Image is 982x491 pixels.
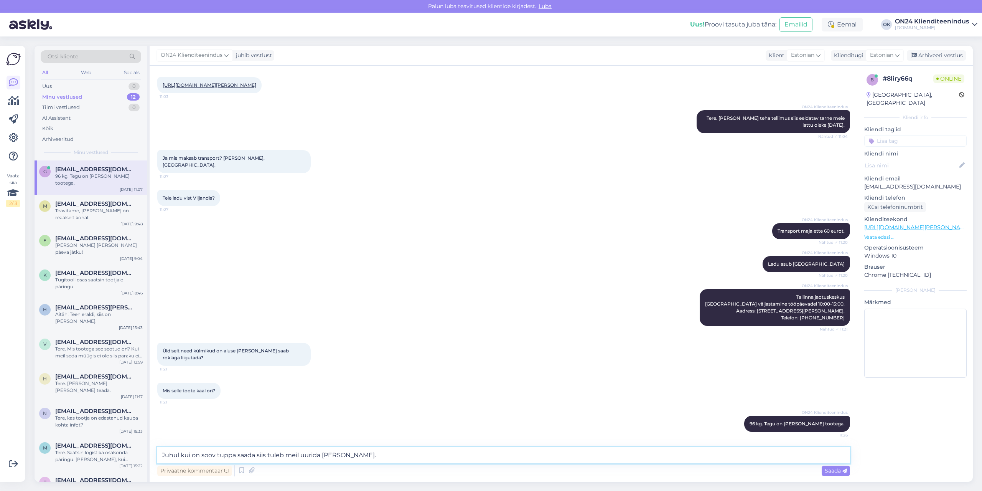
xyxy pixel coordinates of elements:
[120,221,143,227] div: [DATE] 9:48
[55,269,135,276] span: kristel.hommik@mail.ee
[55,373,135,380] span: hannamarievabaoja@hotmail.com
[55,311,143,325] div: Aitäh! Teen eraldi, siis on [PERSON_NAME].
[6,172,20,207] div: Vaata siia
[6,200,20,207] div: 2 / 3
[157,447,850,463] textarea: Juhul kui on soov tuppa saada siis tuleb meil uurida [PERSON_NAME].
[55,449,143,463] div: Tere. Saatsin logistika osakonda päringu. [PERSON_NAME], kui saabub vastus.
[791,51,814,60] span: Estonian
[55,442,135,449] span: mennuke85@gmail.com
[779,17,812,32] button: Emailid
[163,348,290,360] span: Üldiselt need külmikud on aluse [PERSON_NAME] saab roklaga liigutada?
[55,242,143,256] div: [PERSON_NAME] [PERSON_NAME] päeva jätku!
[864,183,967,191] p: [EMAIL_ADDRESS][DOMAIN_NAME]
[119,463,143,469] div: [DATE] 15:22
[802,250,848,256] span: ON24 Klienditeenindus
[119,359,143,365] div: [DATE] 12:59
[43,445,47,451] span: m
[233,51,272,60] div: juhib vestlust
[43,341,46,347] span: V
[907,50,966,61] div: Arhiveeri vestlus
[819,432,848,438] span: 11:26
[163,388,215,393] span: Mis selle toote kaal on?
[867,91,959,107] div: [GEOGRAPHIC_DATA], [GEOGRAPHIC_DATA]
[55,304,135,311] span: heli.sikka@gmail.com
[933,74,964,83] span: Online
[864,263,967,271] p: Brauser
[766,51,784,60] div: Klient
[870,51,893,60] span: Estonian
[865,161,958,170] input: Lisa nimi
[55,207,143,221] div: Teavitame, [PERSON_NAME] on reaalselt kohal.
[822,18,863,31] div: Eemal
[690,21,705,28] b: Uus!
[883,74,933,83] div: # 8liry66q
[864,252,967,260] p: Windows 10
[55,200,135,207] span: mtristano00v@gmai.com
[74,149,108,156] span: Minu vestlused
[120,256,143,261] div: [DATE] 9:04
[43,238,46,243] span: e
[160,94,188,99] span: 11:03
[864,215,967,223] p: Klienditeekond
[864,150,967,158] p: Kliendi nimi
[48,53,78,61] span: Otsi kliente
[55,339,135,346] span: Velly.mand@mail.ee
[864,126,967,134] p: Kliendi tag'id
[129,104,140,111] div: 0
[55,166,135,173] span: gert.haljasmae@gmail.com
[55,408,135,415] span: nele.mandla@gmail.com
[160,366,188,372] span: 11:21
[119,325,143,331] div: [DATE] 15:43
[864,234,967,241] p: Vaata edasi ...
[55,173,143,187] div: 96 kg. Tegu on [PERSON_NAME] tootega.
[129,83,140,90] div: 0
[802,283,848,289] span: ON24 Klienditeenindus
[864,175,967,183] p: Kliendi email
[819,240,848,245] span: Nähtud ✓ 11:20
[819,326,848,332] span: Nähtud ✓ 11:21
[864,224,970,231] a: [URL][DOMAIN_NAME][PERSON_NAME]
[42,83,52,90] div: Uus
[43,203,47,209] span: m
[42,125,53,132] div: Kõik
[43,410,47,416] span: n
[864,244,967,252] p: Operatsioonisüsteem
[864,202,926,212] div: Küsi telefoninumbrit
[42,136,74,143] div: Arhiveeritud
[161,51,222,60] span: ON24 Klienditeenindus
[44,479,46,485] span: t
[163,195,215,201] span: Teie ladu vist Viljandis?
[690,20,776,29] div: Proovi tasuta juba täna:
[55,477,135,484] span: toomas.raist@gmail.com
[864,114,967,121] div: Kliendi info
[119,428,143,434] div: [DATE] 18:33
[802,410,848,415] span: ON24 Klienditeenindus
[160,399,188,405] span: 11:21
[121,394,143,400] div: [DATE] 11:17
[55,276,143,290] div: Tugitooli osas saatsin tootjale päringu.
[42,114,71,122] div: AI Assistent
[864,271,967,279] p: Chrome [TECHNICAL_ID]
[120,290,143,296] div: [DATE] 8:46
[43,376,47,382] span: h
[55,346,143,359] div: Tere. Mis tootega see seotud on? Kui meil seda müügis ei ole siis paraku ei ole pakkuda ka varuosa.
[536,3,554,10] span: Luba
[43,169,47,174] span: g
[55,415,143,428] div: Tere, kas tootja on edastanud kauba kohta infot?
[881,19,892,30] div: OK
[6,52,21,66] img: Askly Logo
[127,93,140,101] div: 12
[895,18,969,25] div: ON24 Klienditeenindus
[871,77,874,83] span: 8
[79,68,93,78] div: Web
[768,261,845,267] span: Ladu asub [GEOGRAPHIC_DATA]
[864,287,967,294] div: [PERSON_NAME]
[43,307,47,312] span: h
[55,235,135,242] span: evamariapoderson26@gmail.com
[160,207,188,212] span: 11:07
[864,135,967,147] input: Lisa tag
[163,82,256,88] a: [URL][DOMAIN_NAME][PERSON_NAME]
[818,134,848,139] span: Nähtud ✓ 11:04
[825,467,847,474] span: Saada
[42,104,80,111] div: Tiimi vestlused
